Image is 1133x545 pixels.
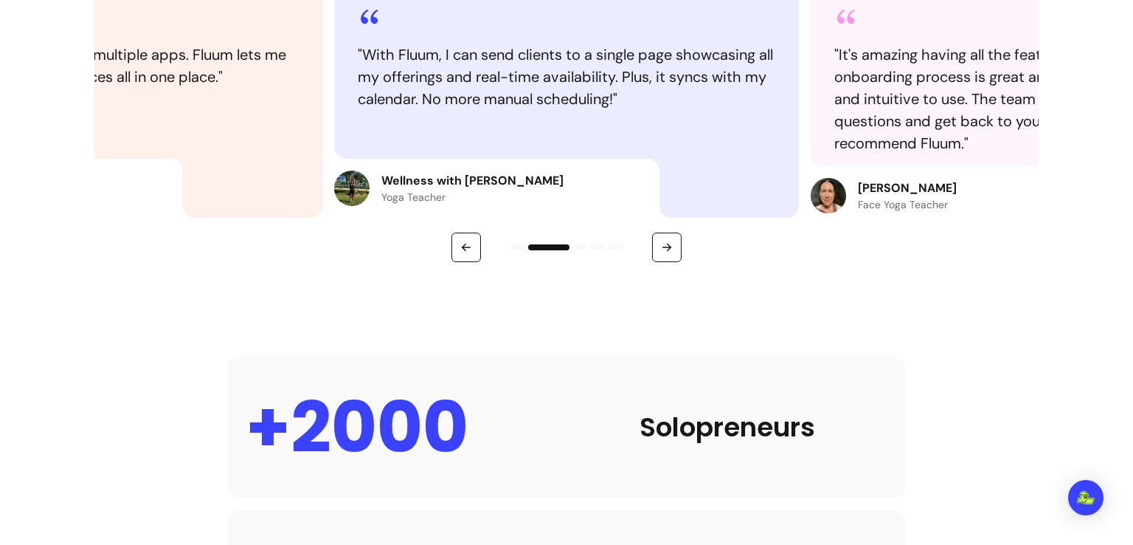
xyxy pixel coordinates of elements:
[858,179,957,197] p: [PERSON_NAME]
[334,171,370,206] img: Review avatar
[381,190,564,205] p: Yoga Teacher
[566,413,887,442] div: Solopreneurs
[358,44,775,110] blockquote: " With Fluum, I can send clients to a single page showcasing all my offerings and real-time avail...
[858,197,957,212] p: Face Yoga Teacher
[811,178,846,213] img: Review avatar
[381,172,564,190] p: Wellness with [PERSON_NAME]
[246,374,468,481] div: +2000
[1068,480,1103,515] div: Open Intercom Messenger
